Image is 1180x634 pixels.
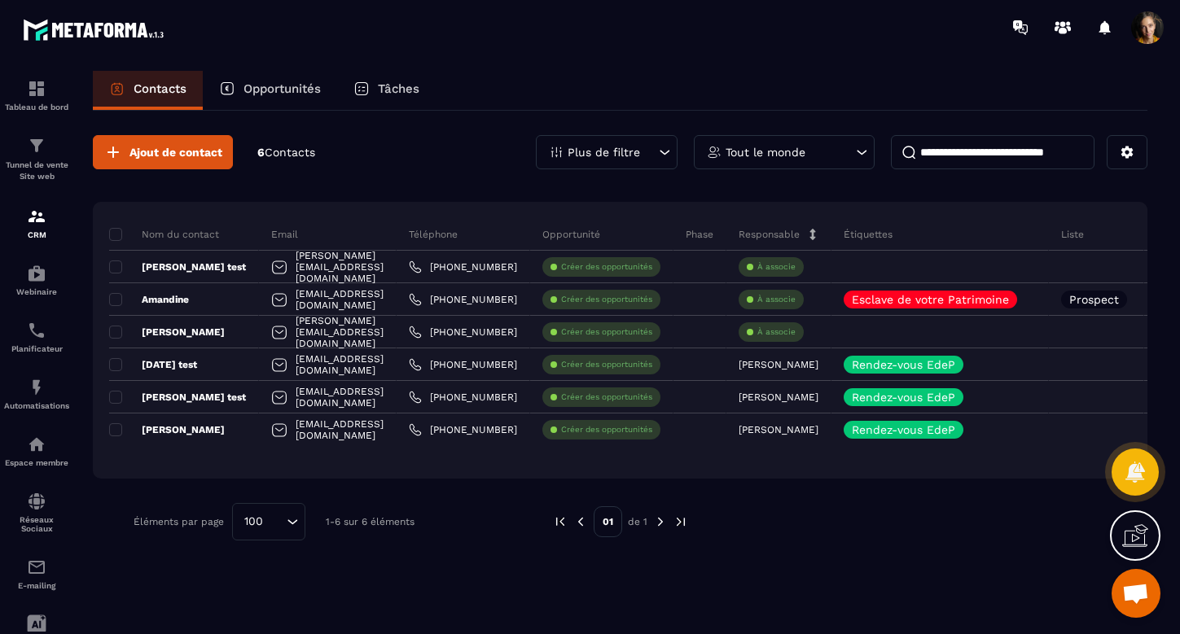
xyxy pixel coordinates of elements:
[553,514,568,529] img: prev
[269,513,283,531] input: Search for option
[243,81,321,96] p: Opportunités
[265,146,315,159] span: Contacts
[4,515,69,533] p: Réseaux Sociaux
[1069,294,1119,305] p: Prospect
[726,146,805,158] p: Tout le monde
[27,207,46,226] img: formation
[573,514,588,529] img: prev
[109,326,225,339] p: [PERSON_NAME]
[109,358,197,371] p: [DATE] test
[409,423,517,436] a: [PHONE_NUMBER]
[109,293,189,306] p: Amandine
[109,228,219,241] p: Nom du contact
[628,515,647,528] p: de 1
[561,424,652,435] p: Créer des opportunités
[27,136,46,155] img: formation
[561,294,652,305] p: Créer des opportunités
[337,71,436,110] a: Tâches
[109,260,246,273] p: [PERSON_NAME] test
[852,424,955,435] p: Rendez-vous EdeP
[757,294,796,305] p: À associe
[568,146,640,158] p: Plus de filtre
[739,228,800,241] p: Responsable
[203,71,337,110] a: Opportunités
[739,359,818,370] p: [PERSON_NAME]
[409,326,517,339] a: [PHONE_NUMBER]
[4,479,69,545] a: social-networksocial-networkRéseaux Sociaux
[27,435,46,454] img: automations
[93,135,233,169] button: Ajout de contact
[561,326,652,338] p: Créer des opportunités
[852,294,1009,305] p: Esclave de votre Patrimoine
[4,160,69,182] p: Tunnel de vente Site web
[4,365,69,422] a: automationsautomationsAutomatisations
[4,287,69,296] p: Webinaire
[27,264,46,283] img: automations
[739,424,818,435] p: [PERSON_NAME]
[594,506,622,537] p: 01
[844,228,893,241] p: Étiquettes
[271,228,298,241] p: Email
[409,391,517,404] a: [PHONE_NUMBER]
[27,79,46,98] img: formation
[739,391,818,403] p: [PERSON_NAME]
[109,391,246,404] p: [PERSON_NAME] test
[4,581,69,590] p: E-mailing
[561,359,652,370] p: Créer des opportunités
[4,308,69,365] a: schedulerschedulerPlanificateur
[326,516,415,527] p: 1-6 sur 6 éléments
[257,145,315,160] p: 6
[409,260,517,273] a: [PHONE_NUMBER]
[4,401,69,410] p: Automatisations
[27,492,46,511] img: social-network
[27,378,46,397] img: automations
[409,358,517,371] a: [PHONE_NUMBER]
[27,321,46,340] img: scheduler
[4,251,69,308] a: automationsautomationsWebinaire
[4,230,69,239] p: CRM
[4,195,69,251] a: formationformationCRM
[852,391,955,403] p: Rendez-vous EdeP
[378,81,419,96] p: Tâches
[4,458,69,467] p: Espace membre
[23,15,169,45] img: logo
[134,81,186,96] p: Contacts
[4,124,69,195] a: formationformationTunnel de vente Site web
[1112,569,1160,618] div: Ouvrir le chat
[129,144,222,160] span: Ajout de contact
[239,513,269,531] span: 100
[134,516,224,527] p: Éléments par page
[686,228,713,241] p: Phase
[4,422,69,479] a: automationsautomationsEspace membre
[409,293,517,306] a: [PHONE_NUMBER]
[4,344,69,353] p: Planificateur
[232,503,305,540] div: Search for option
[4,67,69,124] a: formationformationTableau de bord
[1061,228,1084,241] p: Liste
[757,326,796,338] p: À associe
[561,261,652,273] p: Créer des opportunités
[4,545,69,602] a: emailemailE-mailing
[757,261,796,273] p: À associe
[93,71,203,110] a: Contacts
[409,228,458,241] p: Téléphone
[27,557,46,577] img: email
[109,423,225,436] p: [PERSON_NAME]
[542,228,600,241] p: Opportunité
[561,391,652,403] p: Créer des opportunités
[653,514,668,529] img: next
[4,103,69,111] p: Tableau de bord
[673,514,688,529] img: next
[852,359,955,370] p: Rendez-vous EdeP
